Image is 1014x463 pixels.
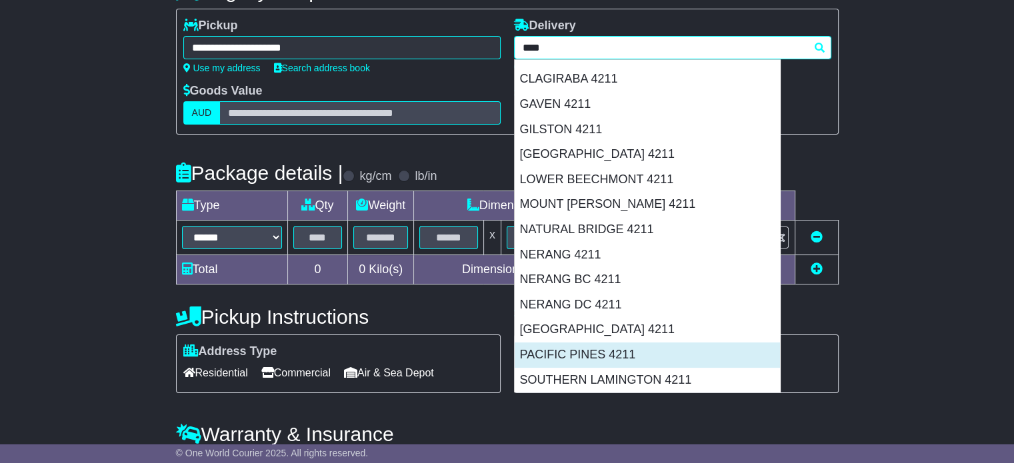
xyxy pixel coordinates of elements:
td: Dimensions (L x W x H) [414,191,658,221]
typeahead: Please provide city [514,36,831,59]
td: Kilo(s) [348,255,414,284]
td: Qty [287,191,348,221]
div: PACIFIC PINES 4211 [515,342,780,368]
td: Dimensions in Centimetre(s) [414,255,658,284]
div: NERANG 4211 [515,242,780,268]
h4: Pickup Instructions [176,306,501,328]
div: GILSTON 4211 [515,117,780,143]
h4: Package details | [176,162,343,184]
span: Air & Sea Depot [344,362,434,383]
div: CLAGIRABA 4211 [515,67,780,92]
span: Residential [183,362,248,383]
label: Goods Value [183,84,263,99]
span: © One World Courier 2025. All rights reserved. [176,448,369,458]
div: MOUNT [PERSON_NAME] 4211 [515,192,780,217]
div: SOUTHERN LAMINGTON 4211 [515,368,780,393]
td: Total [176,255,287,284]
div: NATURAL BRIDGE 4211 [515,217,780,242]
h4: Warranty & Insurance [176,423,839,445]
div: NERANG BC 4211 [515,267,780,292]
label: AUD [183,101,221,125]
label: Pickup [183,19,238,33]
td: x [483,221,501,255]
td: Type [176,191,287,221]
td: Weight [348,191,414,221]
div: NERANG DC 4211 [515,292,780,318]
td: 0 [287,255,348,284]
label: kg/cm [359,169,391,184]
span: Commercial [261,362,331,383]
span: 0 [359,262,365,276]
div: [GEOGRAPHIC_DATA] 4211 [515,142,780,167]
div: [GEOGRAPHIC_DATA] 4211 [515,317,780,342]
div: LOWER BEECHMONT 4211 [515,167,780,193]
a: Search address book [274,63,370,73]
label: Address Type [183,344,277,359]
label: lb/in [415,169,437,184]
div: GAVEN 4211 [515,92,780,117]
label: Delivery [514,19,576,33]
a: Remove this item [811,231,823,244]
a: Use my address [183,63,261,73]
a: Add new item [811,262,823,276]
